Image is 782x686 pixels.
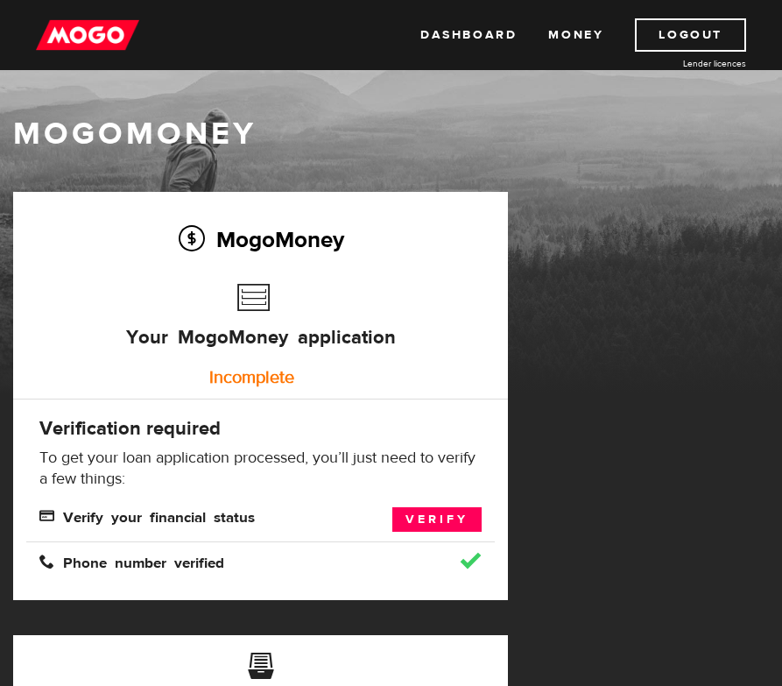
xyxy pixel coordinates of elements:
a: Lender licences [615,57,746,70]
a: Dashboard [420,18,517,52]
a: Money [548,18,603,52]
a: Logout [635,18,746,52]
h3: Your MogoMoney application [126,275,396,375]
img: mogo_logo-11ee424be714fa7cbb0f0f49df9e16ec.png [36,18,139,52]
h1: MogoMoney [13,116,769,152]
h4: Verification required [39,416,482,441]
a: Verify [392,507,482,532]
span: Verify your financial status [39,508,255,523]
p: To get your loan application processed, you’ll just need to verify a few things: [39,448,482,490]
h2: MogoMoney [39,221,482,258]
div: Incomplete [31,360,473,395]
span: Phone number verified [39,554,224,569]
